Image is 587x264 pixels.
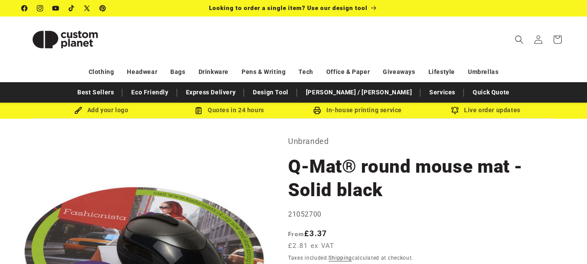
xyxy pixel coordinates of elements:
p: Unbranded [288,134,549,148]
a: Tech [298,64,313,80]
img: In-house printing [313,107,321,114]
img: Order Updates Icon [195,107,202,114]
span: From [288,231,304,237]
a: Eco Friendly [127,85,172,100]
a: Best Sellers [73,85,118,100]
div: Live order updates [422,105,550,116]
a: Umbrellas [468,64,498,80]
span: Looking to order a single item? Use our design tool [209,4,368,11]
a: Bags [170,64,185,80]
div: Quotes in 24 hours [166,105,294,116]
a: Pens & Writing [242,64,285,80]
a: Lifestyle [428,64,455,80]
a: Shipping [328,255,352,261]
div: In-house printing service [294,105,422,116]
a: Clothing [89,64,114,80]
a: Custom Planet [19,17,112,62]
img: Custom Planet [22,20,109,59]
a: Drinkware [199,64,229,80]
h1: Q-Mat® round mouse mat - Solid black [288,155,549,202]
summary: Search [510,30,529,49]
span: 21052700 [288,210,322,218]
img: Brush Icon [74,107,82,114]
a: Quick Quote [468,85,514,100]
a: Express Delivery [182,85,240,100]
a: [PERSON_NAME] / [PERSON_NAME] [302,85,416,100]
strong: £3.37 [288,229,327,238]
a: Giveaways [383,64,415,80]
a: Services [425,85,460,100]
a: Office & Paper [326,64,370,80]
div: Taxes included. calculated at checkout. [288,254,549,262]
span: £2.81 ex VAT [288,241,335,251]
img: Order updates [451,107,459,114]
a: Design Tool [249,85,293,100]
iframe: Chat Widget [544,222,587,264]
div: Add your logo [37,105,166,116]
a: Headwear [127,64,157,80]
